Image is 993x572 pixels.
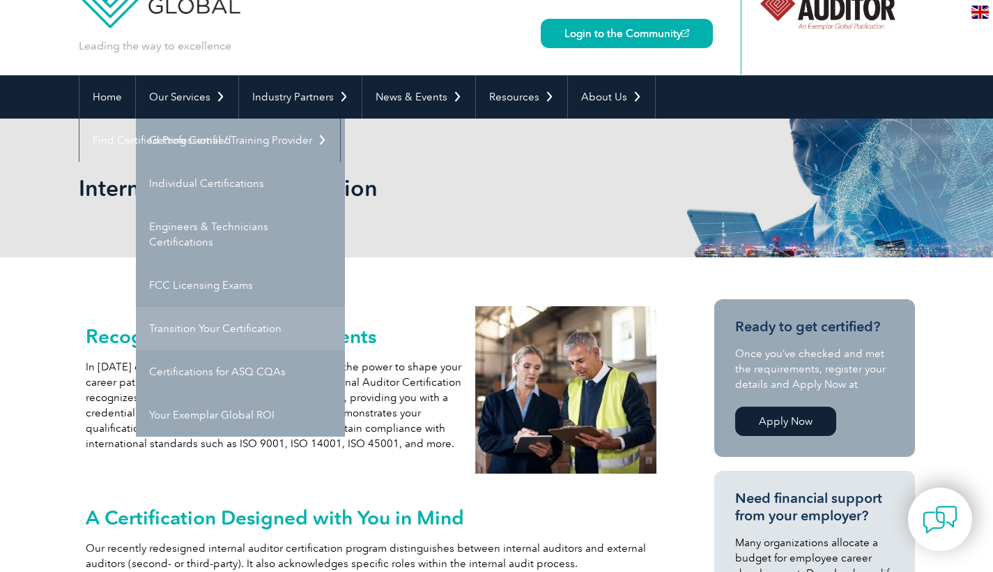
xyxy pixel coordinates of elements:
[971,6,989,19] img: en
[682,29,689,37] img: open_square.png
[136,264,345,307] a: FCC Licensing Exams
[735,346,894,392] p: Once you’ve checked and met the requirements, register your details and Apply Now at
[475,306,656,474] img: internal auditors
[86,541,657,571] p: Our recently redesigned internal auditor certification program distinguishes between internal aud...
[362,75,475,119] a: News & Events
[136,75,238,119] a: Our Services
[86,325,462,347] h2: Recognizing Your Achievements
[136,393,345,437] a: Your Exemplar Global ROI
[923,502,957,537] img: contact-chat.png
[136,162,345,205] a: Individual Certifications
[735,318,894,336] h3: Ready to get certified?
[79,38,231,54] p: Leading the way to excellence
[541,19,713,48] a: Login to the Community
[136,205,345,264] a: Engineers & Technicians Certifications
[735,407,836,436] a: Apply Now
[568,75,655,119] a: About Us
[79,75,135,119] a: Home
[79,119,340,162] a: Find Certified Professional / Training Provider
[136,350,345,393] a: Certifications for ASQ CQAs
[136,307,345,350] a: Transition Your Certification
[476,75,567,119] a: Resources
[86,359,462,451] p: In [DATE] dynamic professional landscape, you have the power to shape your career path like never...
[239,75,362,119] a: Industry Partners
[79,174,614,202] h1: Internal Auditor Certification
[735,490,894,525] h3: Need financial support from your employer?
[86,506,657,529] h2: A Certification Designed with You in Mind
